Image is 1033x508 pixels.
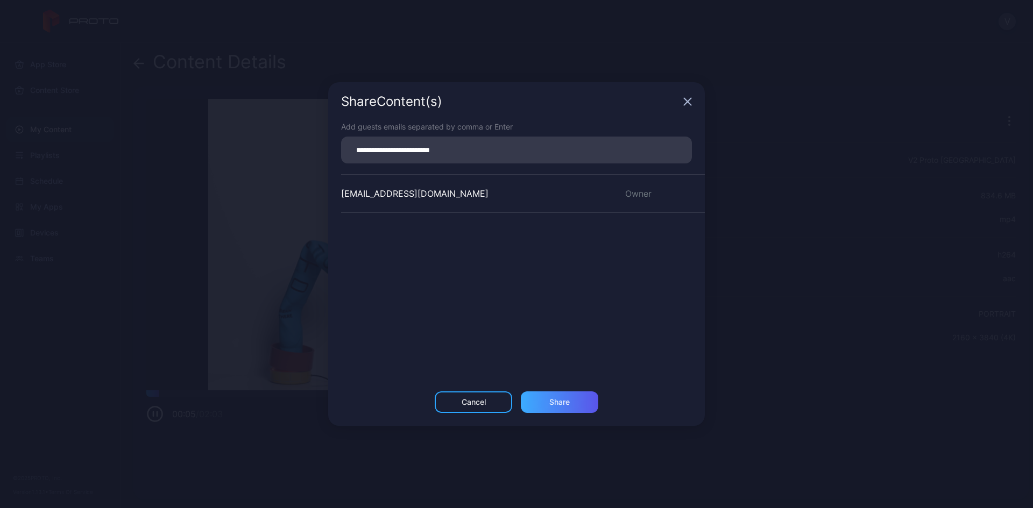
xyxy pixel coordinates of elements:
div: Share Content (s) [341,95,679,108]
div: Share [549,398,570,406]
div: [EMAIL_ADDRESS][DOMAIN_NAME] [341,187,489,200]
button: Cancel [435,391,512,413]
div: Cancel [462,398,486,406]
div: Owner [612,187,705,200]
div: Add guests emails separated by comma or Enter [341,121,692,132]
button: Share [521,391,598,413]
